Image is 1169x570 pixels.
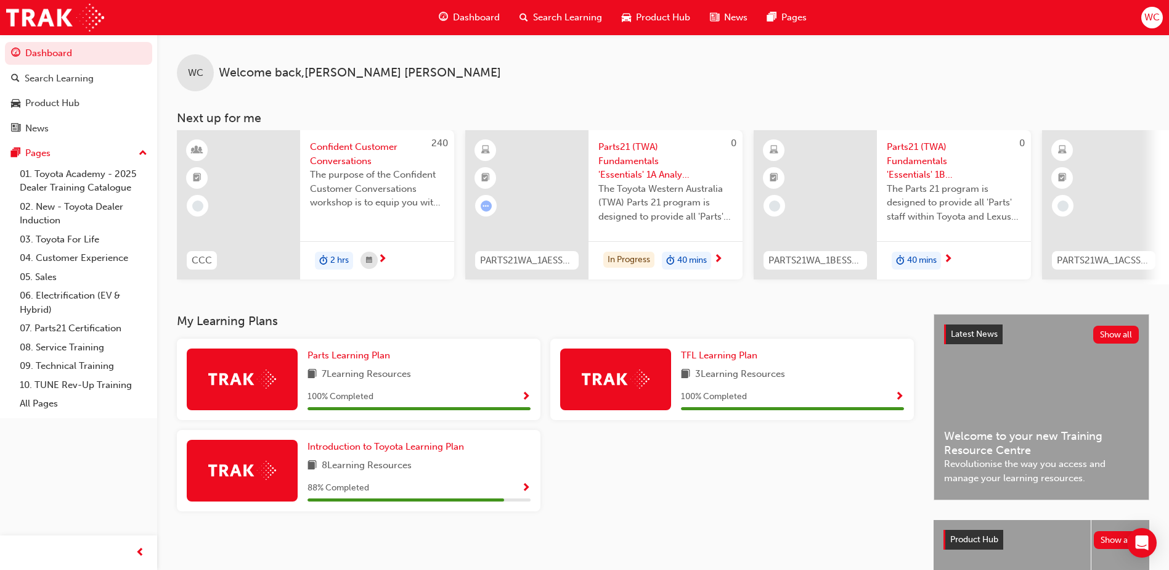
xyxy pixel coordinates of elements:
span: 240 [431,138,448,149]
span: PARTS21WA_1BESSAO_0823_EL [768,254,862,268]
h3: Next up for me [157,111,1169,125]
span: up-icon [139,146,147,162]
button: Pages [5,142,152,165]
span: booktick-icon [1058,170,1067,186]
span: prev-icon [136,545,145,561]
a: 06. Electrification (EV & Hybrid) [15,286,152,319]
span: book-icon [308,458,317,474]
span: 7 Learning Resources [322,367,411,382]
a: Search Learning [5,67,152,90]
a: 09. Technical Training [15,357,152,376]
span: pages-icon [767,10,776,25]
span: Search Learning [533,10,602,25]
button: Show Progress [521,481,531,496]
img: Trak [208,370,276,389]
span: Show Progress [521,392,531,403]
span: learningRecordVerb_NONE-icon [192,200,203,212]
span: guage-icon [439,10,448,25]
a: 07. Parts21 Certification [15,319,152,338]
span: guage-icon [11,48,20,59]
a: 08. Service Training [15,338,152,357]
span: 8 Learning Resources [322,458,412,474]
span: booktick-icon [481,170,490,186]
img: Trak [582,370,650,389]
span: Product Hub [636,10,690,25]
a: Product HubShow all [943,530,1139,550]
a: 240CCCConfident Customer ConversationsThe purpose of the Confident Customer Conversations worksho... [177,130,454,279]
button: Show Progress [521,389,531,405]
span: Introduction to Toyota Learning Plan [308,441,464,452]
span: PARTS21WA_1ACSSGM_0823_EL [1057,254,1151,268]
span: news-icon [11,123,20,134]
a: Latest NewsShow all [944,324,1139,344]
span: 0 [1019,138,1025,149]
div: Pages [25,146,51,160]
span: next-icon [714,254,723,265]
a: guage-iconDashboard [429,5,510,30]
span: search-icon [519,10,528,25]
span: book-icon [681,367,690,382]
span: Show Progress [521,483,531,494]
button: Show all [1094,531,1140,549]
span: Show Progress [895,392,904,403]
span: duration-icon [319,253,328,269]
span: 3 Learning Resources [695,367,785,382]
span: learningResourceType_ELEARNING-icon [1058,142,1067,159]
a: 0PARTS21WA_1AESSAI_0823_ELParts21 (TWA) Fundamentals 'Essentials' 1A Analysis & Interpretation eL... [465,130,743,279]
button: DashboardSearch LearningProduct HubNews [5,39,152,142]
span: Dashboard [453,10,500,25]
img: Trak [6,4,104,31]
a: Parts Learning Plan [308,349,395,363]
span: next-icon [943,254,953,265]
span: The Parts 21 program is designed to provide all 'Parts' staff within Toyota and Lexus dealerships... [887,182,1021,224]
span: 40 mins [677,254,707,268]
span: 0 [731,138,736,149]
a: news-iconNews [700,5,757,30]
button: Show all [1093,326,1139,344]
span: Parts21 (TWA) Fundamentals 'Essentials' 1A Analysis & Interpretation eLearning [598,140,733,182]
span: PARTS21WA_1AESSAI_0823_EL [480,254,574,268]
a: Dashboard [5,42,152,65]
a: car-iconProduct Hub [612,5,700,30]
a: Latest NewsShow allWelcome to your new Training Resource CentreRevolutionise the way you access a... [934,314,1149,500]
a: All Pages [15,394,152,413]
span: The purpose of the Confident Customer Conversations workshop is to equip you with tools to commun... [310,168,444,210]
span: 100 % Completed [681,390,747,404]
button: WC [1141,7,1163,28]
span: 100 % Completed [308,390,373,404]
span: Latest News [951,329,998,339]
span: duration-icon [666,253,675,269]
img: Trak [208,461,276,480]
span: 2 hrs [330,254,349,268]
span: Welcome back , [PERSON_NAME] [PERSON_NAME] [219,66,501,80]
span: booktick-icon [193,170,202,186]
span: Parts21 (TWA) Fundamentals 'Essentials' 1B Availability & Standard Ordering eLearning [887,140,1021,182]
span: TFL Learning Plan [681,350,757,361]
span: 40 mins [907,254,937,268]
span: learningRecordVerb_NONE-icon [769,200,780,212]
span: pages-icon [11,148,20,159]
a: 0PARTS21WA_1BESSAO_0823_ELParts21 (TWA) Fundamentals 'Essentials' 1B Availability & Standard Orde... [754,130,1031,279]
div: Product Hub [25,96,79,110]
span: car-icon [11,98,20,109]
span: car-icon [622,10,631,25]
div: In Progress [603,252,654,268]
span: learningResourceType_ELEARNING-icon [770,142,778,159]
span: booktick-icon [770,170,778,186]
span: next-icon [378,254,387,265]
a: 04. Customer Experience [15,249,152,268]
a: Product Hub [5,92,152,115]
span: learningRecordVerb_ATTEMPT-icon [481,200,492,212]
a: Introduction to Toyota Learning Plan [308,440,469,454]
span: News [724,10,747,25]
span: Welcome to your new Training Resource Centre [944,429,1139,457]
div: Open Intercom Messenger [1127,528,1157,558]
a: 10. TUNE Rev-Up Training [15,376,152,395]
span: news-icon [710,10,719,25]
div: News [25,122,49,136]
span: Product Hub [950,534,998,545]
span: WC [188,66,203,80]
button: Show Progress [895,389,904,405]
span: learningRecordVerb_NONE-icon [1057,200,1069,212]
